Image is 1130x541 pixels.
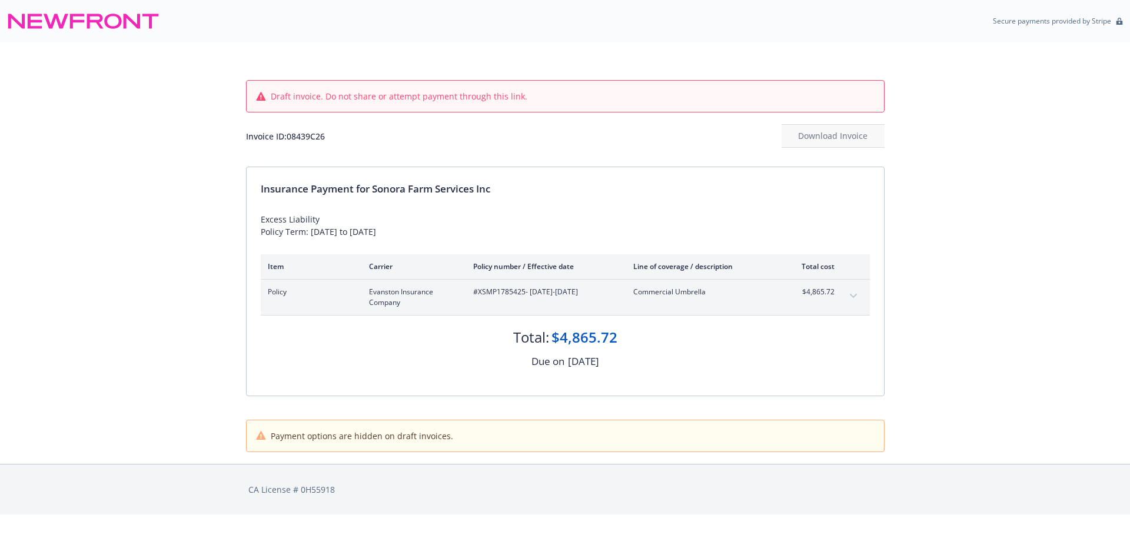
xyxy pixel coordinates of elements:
[513,327,549,347] div: Total:
[633,287,772,297] span: Commercial Umbrella
[261,181,870,197] div: Insurance Payment for Sonora Farm Services Inc
[568,354,599,369] div: [DATE]
[473,261,614,271] div: Policy number / Effective date
[844,287,863,306] button: expand content
[551,327,617,347] div: $4,865.72
[261,213,870,238] div: Excess Liability Policy Term: [DATE] to [DATE]
[268,261,350,271] div: Item
[782,125,885,147] div: Download Invoice
[268,287,350,297] span: Policy
[271,90,527,102] span: Draft invoice. Do not share or attempt payment through this link.
[790,287,835,297] span: $4,865.72
[248,483,882,496] div: CA License # 0H55918
[261,280,870,315] div: PolicyEvanston Insurance Company#XSMP1785425- [DATE]-[DATE]Commercial Umbrella$4,865.72expand con...
[993,16,1111,26] p: Secure payments provided by Stripe
[633,261,772,271] div: Line of coverage / description
[782,124,885,148] button: Download Invoice
[369,287,454,308] span: Evanston Insurance Company
[473,287,614,297] span: #XSMP1785425 - [DATE]-[DATE]
[246,130,325,142] div: Invoice ID: 08439C26
[271,430,453,442] span: Payment options are hidden on draft invoices.
[531,354,564,369] div: Due on
[790,261,835,271] div: Total cost
[369,261,454,271] div: Carrier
